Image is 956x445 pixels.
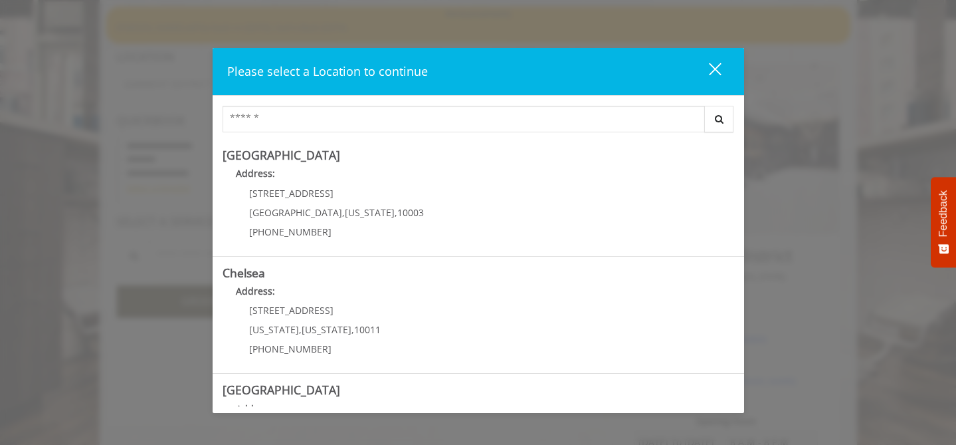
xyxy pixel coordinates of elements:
span: , [395,206,397,219]
span: [US_STATE] [302,323,351,336]
span: , [351,323,354,336]
div: close dialog [694,62,720,82]
b: Address: [236,402,275,415]
span: 10011 [354,323,381,336]
button: close dialog [684,58,729,85]
b: Chelsea [223,265,265,281]
span: [STREET_ADDRESS] [249,187,334,200]
span: [GEOGRAPHIC_DATA] [249,206,342,219]
span: [US_STATE] [249,323,299,336]
span: [PHONE_NUMBER] [249,225,332,238]
input: Search Center [223,106,705,132]
span: , [299,323,302,336]
b: [GEOGRAPHIC_DATA] [223,147,340,163]
span: Please select a Location to continue [227,63,428,79]
span: Feedback [937,190,949,237]
span: [STREET_ADDRESS] [249,304,334,317]
i: Search button [712,114,727,124]
span: , [342,206,345,219]
b: [GEOGRAPHIC_DATA] [223,382,340,398]
span: [US_STATE] [345,206,395,219]
div: Center Select [223,106,734,139]
span: 10003 [397,206,424,219]
b: Address: [236,167,275,180]
span: [PHONE_NUMBER] [249,343,332,355]
button: Feedback - Show survey [931,177,956,267]
b: Address: [236,285,275,297]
